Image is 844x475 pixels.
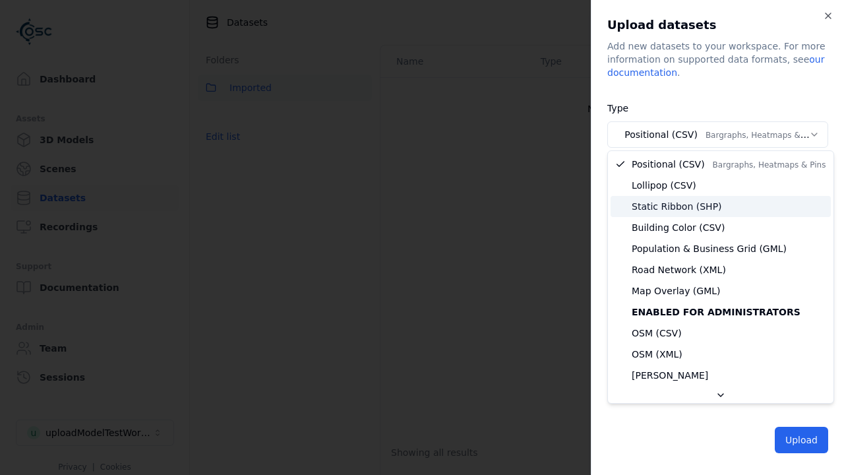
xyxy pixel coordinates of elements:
[632,263,726,276] span: Road Network (XML)
[632,200,722,213] span: Static Ribbon (SHP)
[632,158,826,171] span: Positional (CSV)
[632,369,708,382] span: [PERSON_NAME]
[713,160,826,170] span: Bargraphs, Heatmaps & Pins
[632,348,682,361] span: OSM (XML)
[632,242,787,255] span: Population & Business Grid (GML)
[611,301,831,323] div: Enabled for administrators
[632,284,721,298] span: Map Overlay (GML)
[632,327,682,340] span: OSM (CSV)
[632,221,725,234] span: Building Color (CSV)
[632,179,696,192] span: Lollipop (CSV)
